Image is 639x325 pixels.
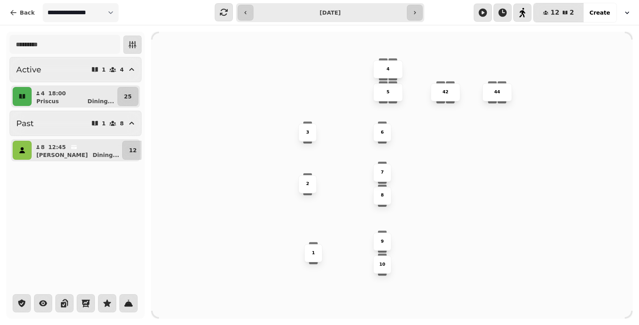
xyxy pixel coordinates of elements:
[120,67,124,72] p: 4
[102,121,106,126] p: 1
[381,129,384,136] p: 6
[40,143,45,151] p: 8
[494,89,500,95] p: 44
[122,141,143,160] button: 12
[3,3,41,22] button: Back
[16,64,41,75] h2: Active
[306,129,309,136] p: 3
[33,87,116,106] button: 418:00PriscusDining...
[387,66,390,72] p: 4
[87,97,114,105] p: Dining ...
[550,9,559,16] span: 12
[48,89,66,97] p: 18:00
[306,181,309,187] p: 2
[590,10,610,15] span: Create
[9,57,142,82] button: Active14
[381,193,384,199] p: 8
[33,141,121,160] button: 812:45[PERSON_NAME]Dining...
[583,3,616,22] button: Create
[9,111,142,136] button: Past18
[312,250,315,256] p: 1
[40,89,45,97] p: 4
[379,261,385,268] p: 10
[387,89,390,95] p: 5
[93,151,119,159] p: Dining ...
[102,67,106,72] p: 1
[48,143,66,151] p: 12:45
[16,118,34,129] h2: Past
[124,93,132,100] p: 25
[36,97,59,105] p: Priscus
[36,151,88,159] p: [PERSON_NAME]
[381,170,384,176] p: 7
[20,10,35,15] span: Back
[120,121,124,126] p: 8
[570,9,574,16] span: 2
[533,3,583,22] button: 122
[442,89,448,95] p: 42
[117,87,138,106] button: 25
[381,238,384,245] p: 9
[129,146,136,154] p: 12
